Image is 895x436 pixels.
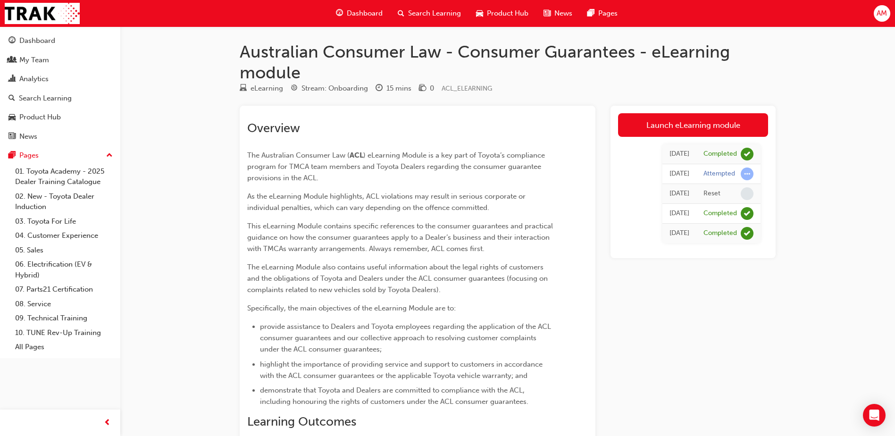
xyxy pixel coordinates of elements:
[8,113,16,122] span: car-icon
[19,112,61,123] div: Product Hub
[8,37,16,45] span: guage-icon
[301,83,368,94] div: Stream: Onboarding
[11,214,117,229] a: 03. Toyota For Life
[669,168,689,179] div: Wed Mar 06 2024 08:37:36 GMT+1030 (Australian Central Daylight Time)
[247,121,300,135] span: Overview
[376,84,383,93] span: clock-icon
[536,4,580,23] a: news-iconNews
[419,84,426,93] span: money-icon
[19,35,55,46] div: Dashboard
[11,189,117,214] a: 02. New - Toyota Dealer Induction
[11,228,117,243] a: 04. Customer Experience
[347,8,383,19] span: Dashboard
[247,222,555,253] span: This eLearning Module contains specific references to the consumer guarantees and practical guida...
[247,304,456,312] span: Specifically, the main objectives of the eLearning Module are to:
[4,90,117,107] a: Search Learning
[8,133,16,141] span: news-icon
[4,109,117,126] a: Product Hub
[587,8,594,19] span: pages-icon
[260,360,544,380] span: highlight the importance of providing service and support to customers in accordance with the ACL...
[19,93,72,104] div: Search Learning
[554,8,572,19] span: News
[669,208,689,219] div: Sun Apr 16 2023 23:30:00 GMT+0930 (Australian Central Standard Time)
[11,340,117,354] a: All Pages
[419,83,434,94] div: Price
[468,4,536,23] a: car-iconProduct Hub
[240,84,247,93] span: learningResourceType_ELEARNING-icon
[544,8,551,19] span: news-icon
[8,56,16,65] span: people-icon
[240,83,283,94] div: Type
[8,94,15,103] span: search-icon
[4,51,117,69] a: My Team
[390,4,468,23] a: search-iconSearch Learning
[4,70,117,88] a: Analytics
[336,8,343,19] span: guage-icon
[703,189,720,198] div: Reset
[11,243,117,258] a: 05. Sales
[328,4,390,23] a: guage-iconDashboard
[703,229,737,238] div: Completed
[291,83,368,94] div: Stream
[4,32,117,50] a: Dashboard
[247,151,547,182] span: ) eLearning Module is a key part of Toyota’s compliance program for TMCA team members and Toyota ...
[8,151,16,160] span: pages-icon
[398,8,404,19] span: search-icon
[877,8,887,19] span: AM
[247,192,527,212] span: As the eLearning Module highlights, ACL violations may result in serious corporate or individual ...
[703,150,737,159] div: Completed
[386,83,411,94] div: 15 mins
[4,147,117,164] button: Pages
[350,151,363,159] span: ACL
[106,150,113,162] span: up-icon
[703,169,735,178] div: Attempted
[251,83,283,94] div: eLearning
[442,84,492,92] span: Learning resource code
[11,326,117,340] a: 10. TUNE Rev-Up Training
[741,187,753,200] span: learningRecordVerb_NONE-icon
[19,131,37,142] div: News
[247,151,350,159] span: The Australian Consumer Law (
[19,74,49,84] div: Analytics
[430,83,434,94] div: 0
[863,404,886,427] div: Open Intercom Messenger
[4,30,117,147] button: DashboardMy TeamAnalyticsSearch LearningProduct HubNews
[703,209,737,218] div: Completed
[260,386,528,406] span: demonstrate that Toyota and Dealers are committed to compliance with the ACL, including honouring...
[19,55,49,66] div: My Team
[4,128,117,145] a: News
[598,8,618,19] span: Pages
[11,164,117,189] a: 01. Toyota Academy - 2025 Dealer Training Catalogue
[291,84,298,93] span: target-icon
[260,322,553,353] span: provide assistance to Dealers and Toyota employees regarding the application of the ACL consumer ...
[11,257,117,282] a: 06. Electrification (EV & Hybrid)
[376,83,411,94] div: Duration
[741,207,753,220] span: learningRecordVerb_COMPLETE-icon
[741,227,753,240] span: learningRecordVerb_COMPLETE-icon
[618,113,768,137] a: Launch eLearning module
[669,149,689,159] div: Wed Mar 06 2024 08:52:44 GMT+1030 (Australian Central Daylight Time)
[19,150,39,161] div: Pages
[11,282,117,297] a: 07. Parts21 Certification
[669,188,689,199] div: Wed Mar 06 2024 08:37:34 GMT+1030 (Australian Central Daylight Time)
[104,417,111,429] span: prev-icon
[247,414,356,429] span: Learning Outcomes
[240,42,776,83] h1: Australian Consumer Law - Consumer Guarantees - eLearning module
[247,263,550,294] span: The eLearning Module also contains useful information about the legal rights of customers and the...
[11,311,117,326] a: 09. Technical Training
[487,8,528,19] span: Product Hub
[408,8,461,19] span: Search Learning
[5,3,80,24] img: Trak
[669,228,689,239] div: Mon Apr 11 2022 23:30:00 GMT+0930 (Australian Central Standard Time)
[11,297,117,311] a: 08. Service
[580,4,625,23] a: pages-iconPages
[476,8,483,19] span: car-icon
[741,168,753,180] span: learningRecordVerb_ATTEMPT-icon
[874,5,890,22] button: AM
[8,75,16,84] span: chart-icon
[741,148,753,160] span: learningRecordVerb_COMPLETE-icon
